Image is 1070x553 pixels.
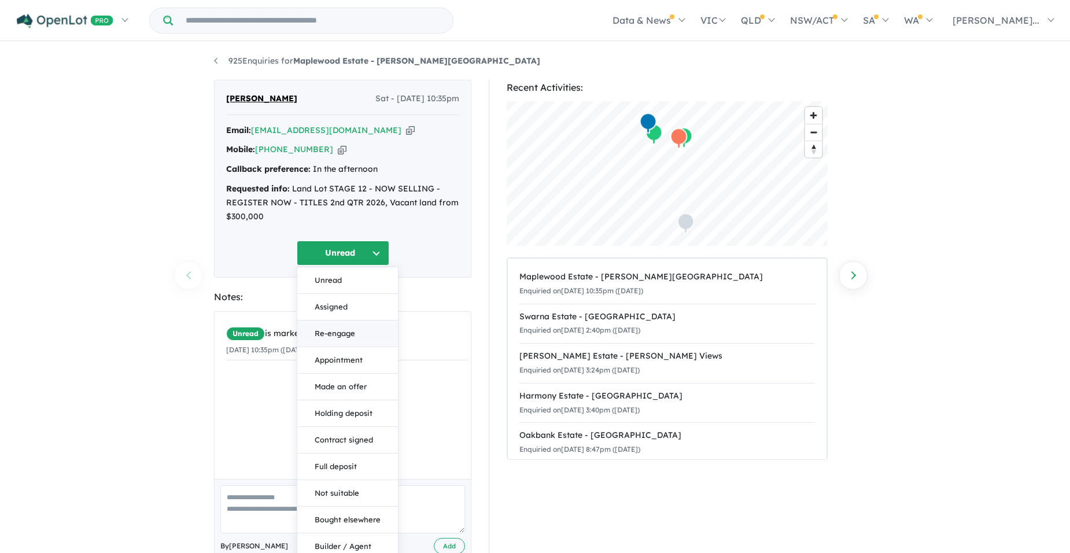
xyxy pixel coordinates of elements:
[519,326,640,334] small: Enquiried on [DATE] 2:40pm ([DATE])
[297,267,398,294] button: Unread
[338,143,346,156] button: Copy
[297,480,398,507] button: Not suitable
[676,127,693,149] div: Map marker
[214,289,471,305] div: Notes:
[507,101,828,246] canvas: Map
[297,427,398,454] button: Contract signed
[519,310,815,324] div: Swarna Estate - [GEOGRAPHIC_DATA]
[670,128,688,149] div: Map marker
[226,345,308,354] small: [DATE] 10:35pm ([DATE])
[297,241,389,266] button: Unread
[255,144,333,154] a: [PHONE_NUMBER]
[645,124,663,145] div: Map marker
[226,164,311,174] strong: Callback preference:
[519,286,643,295] small: Enquiried on [DATE] 10:35pm ([DATE])
[297,507,398,533] button: Bought elsewhere
[519,304,815,344] a: Swarna Estate - [GEOGRAPHIC_DATA]Enquiried on[DATE] 2:40pm ([DATE])
[519,383,815,423] a: Harmony Estate - [GEOGRAPHIC_DATA]Enquiried on[DATE] 3:40pm ([DATE])
[375,92,459,106] span: Sat - [DATE] 10:35pm
[297,347,398,374] button: Appointment
[519,349,815,363] div: [PERSON_NAME] Estate - [PERSON_NAME] Views
[519,405,640,414] small: Enquiried on [DATE] 3:40pm ([DATE])
[519,445,640,454] small: Enquiried on [DATE] 8:47pm ([DATE])
[805,124,822,141] button: Zoom out
[297,294,398,320] button: Assigned
[519,343,815,384] a: [PERSON_NAME] Estate - [PERSON_NAME] ViewsEnquiried on[DATE] 3:24pm ([DATE])
[297,374,398,400] button: Made an offer
[953,14,1039,26] span: [PERSON_NAME]...
[175,8,451,33] input: Try estate name, suburb, builder or developer
[519,429,815,443] div: Oakbank Estate - [GEOGRAPHIC_DATA]
[519,270,815,284] div: Maplewood Estate - [PERSON_NAME][GEOGRAPHIC_DATA]
[406,124,415,137] button: Copy
[805,107,822,124] button: Zoom in
[226,125,251,135] strong: Email:
[519,264,815,304] a: Maplewood Estate - [PERSON_NAME][GEOGRAPHIC_DATA]Enquiried on[DATE] 10:35pm ([DATE])
[226,182,459,223] div: Land Lot STAGE 12 - NOW SELLING - REGISTER NOW - TITLES 2nd QTR 2026, Vacant land from $300,000
[226,144,255,154] strong: Mobile:
[214,56,540,66] a: 925Enquiries forMaplewood Estate - [PERSON_NAME][GEOGRAPHIC_DATA]
[226,92,297,106] span: [PERSON_NAME]
[251,125,401,135] a: [EMAIL_ADDRESS][DOMAIN_NAME]
[226,327,468,341] div: is marked.
[640,113,657,134] div: Map marker
[17,14,113,28] img: Openlot PRO Logo White
[297,320,398,347] button: Re-engage
[226,183,290,194] strong: Requested info:
[507,80,828,95] div: Recent Activities:
[226,327,265,341] span: Unread
[297,454,398,480] button: Full deposit
[214,54,856,68] nav: breadcrumb
[519,422,815,463] a: Oakbank Estate - [GEOGRAPHIC_DATA]Enquiried on[DATE] 8:47pm ([DATE])
[519,389,815,403] div: Harmony Estate - [GEOGRAPHIC_DATA]
[297,400,398,427] button: Holding deposit
[677,213,695,234] div: Map marker
[519,366,640,374] small: Enquiried on [DATE] 3:24pm ([DATE])
[805,141,822,157] button: Reset bearing to north
[226,163,459,176] div: In the afternoon
[220,540,288,552] span: By [PERSON_NAME]
[293,56,540,66] strong: Maplewood Estate - [PERSON_NAME][GEOGRAPHIC_DATA]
